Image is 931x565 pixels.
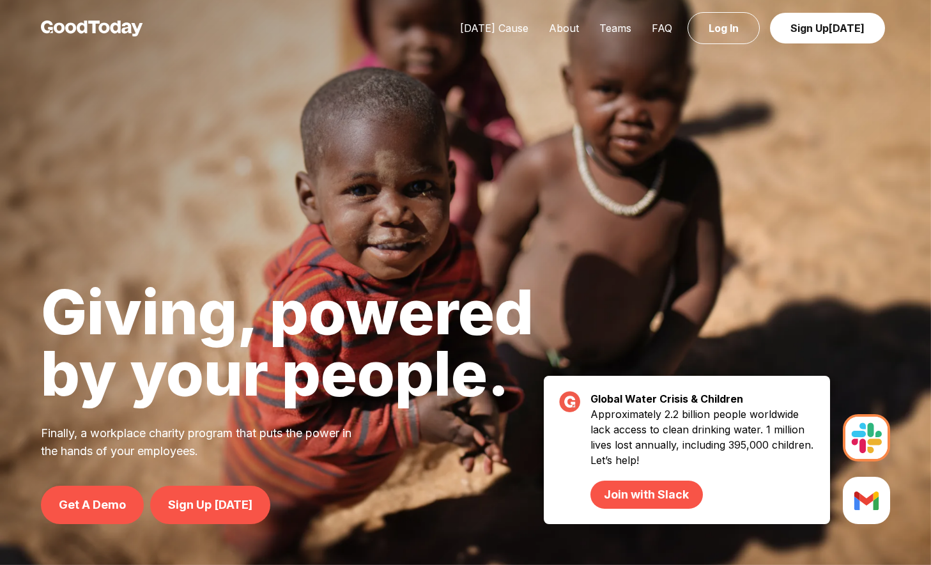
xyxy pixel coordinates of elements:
[843,477,890,524] img: Slack
[450,22,539,35] a: [DATE] Cause
[41,281,534,404] h1: Giving, powered by your people.
[642,22,682,35] a: FAQ
[590,481,702,509] a: Join with Slack
[41,424,368,460] p: Finally, a workplace charity program that puts the power in the hands of your employees.
[41,486,144,524] a: Get A Demo
[829,22,865,35] span: [DATE]
[41,20,143,36] img: GoodToday
[590,392,743,405] strong: Global Water Crisis & Children
[843,414,890,461] img: Slack
[770,13,885,43] a: Sign Up[DATE]
[688,12,760,44] a: Log In
[150,486,270,524] a: Sign Up [DATE]
[589,22,642,35] a: Teams
[539,22,589,35] a: About
[590,406,815,509] p: Approximately 2.2 billion people worldwide lack access to clean drinking water. 1 million lives l...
